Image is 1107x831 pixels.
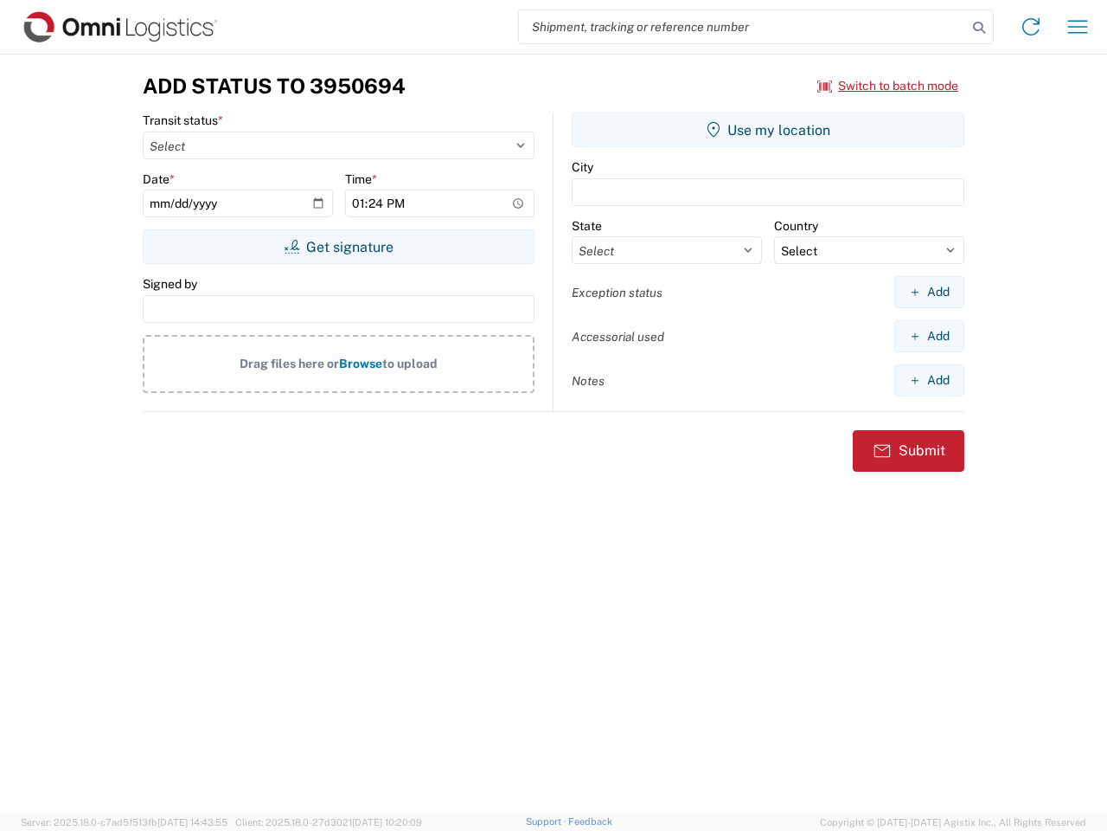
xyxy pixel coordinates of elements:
[894,276,964,308] button: Add
[235,817,422,828] span: Client: 2025.18.0-27d3021
[143,74,406,99] h3: Add Status to 3950694
[345,171,377,187] label: Time
[21,817,227,828] span: Server: 2025.18.0-c7ad5f513fb
[526,816,569,827] a: Support
[572,159,593,175] label: City
[894,320,964,352] button: Add
[240,357,339,370] span: Drag files here or
[143,113,223,128] label: Transit status
[382,357,438,370] span: to upload
[143,276,197,292] label: Signed by
[853,430,964,472] button: Submit
[817,72,958,100] button: Switch to batch mode
[572,329,664,345] label: Accessorial used
[339,357,382,370] span: Browse
[820,815,1086,830] span: Copyright © [DATE]-[DATE] Agistix Inc., All Rights Reserved
[572,113,964,147] button: Use my location
[143,229,534,264] button: Get signature
[774,218,818,234] label: Country
[572,218,602,234] label: State
[572,285,662,300] label: Exception status
[572,373,605,389] label: Notes
[519,10,967,43] input: Shipment, tracking or reference number
[894,364,964,396] button: Add
[143,171,175,187] label: Date
[352,817,422,828] span: [DATE] 10:20:09
[568,816,612,827] a: Feedback
[157,817,227,828] span: [DATE] 14:43:55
